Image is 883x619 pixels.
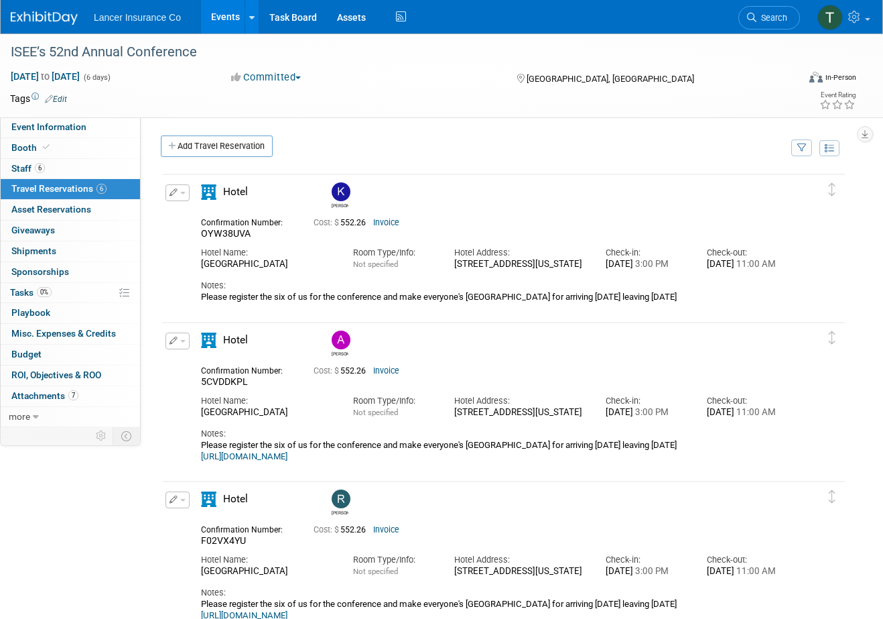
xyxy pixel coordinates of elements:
span: Cost: $ [314,525,340,534]
span: 11:00 AM [734,259,776,269]
img: Andy Miller [332,331,350,349]
i: Click and drag to move item [829,331,835,345]
a: Event Information [1,117,140,137]
a: Add Travel Reservation [161,135,273,157]
td: Toggle Event Tabs [113,427,141,445]
img: ExhibitDay [11,11,78,25]
div: Notes: [201,280,789,292]
div: [DATE] [606,566,687,577]
div: Check-out: [707,395,788,407]
a: Search [738,6,800,30]
i: Click and drag to move item [829,183,835,196]
span: Lancer Insurance Co [94,12,181,23]
i: Hotel [201,184,216,200]
a: Playbook [1,303,140,323]
div: [DATE] [606,259,687,270]
span: Shipments [11,245,56,256]
div: Please register the six of us for the conference and make everyone's [GEOGRAPHIC_DATA] for arrivi... [201,292,789,302]
span: more [9,411,30,422]
div: [DATE] [707,259,788,270]
div: Please register the six of us for the conference and make everyone's [GEOGRAPHIC_DATA] for arrivi... [201,440,789,462]
span: Travel Reservations [11,183,107,194]
div: Event Rating [819,92,856,99]
td: Tags [10,92,67,105]
div: ISEE’s 52nd Annual Conference [6,40,784,64]
i: Hotel [201,333,216,348]
a: ROI, Objectives & ROO [1,365,140,386]
div: Hotel Address: [454,247,586,259]
div: Kim Castle [332,201,348,209]
div: Andy Miller [332,349,348,357]
span: 6 [35,163,45,173]
span: Cost: $ [314,218,340,227]
div: [GEOGRAPHIC_DATA] [201,407,333,418]
span: Staff [11,163,45,174]
div: [DATE] [606,407,687,418]
div: In-Person [825,72,856,82]
a: Tasks0% [1,283,140,303]
span: Tasks [10,287,52,298]
a: Shipments [1,241,140,262]
span: 3:00 PM [633,259,669,269]
a: Attachments7 [1,386,140,406]
span: OYW38UVA [201,228,251,239]
span: Hotel [223,334,248,346]
div: Notes: [201,428,789,440]
span: 552.26 [314,218,371,227]
span: to [39,71,52,82]
img: Kim Castle [332,182,350,201]
span: Not specified [353,408,398,417]
div: Check-out: [707,247,788,259]
div: [DATE] [707,407,788,418]
div: [GEOGRAPHIC_DATA] [201,259,333,270]
a: Edit [45,95,67,104]
div: Hotel Address: [454,554,586,566]
button: Committed [226,70,306,85]
div: Kim Castle [328,182,352,209]
div: Andy Miller [328,331,352,357]
span: Misc. Expenses & Credits [11,328,116,339]
i: Click and drag to move item [829,490,835,504]
div: [DATE] [707,566,788,577]
div: Confirmation Number: [201,521,293,535]
span: 3:00 PM [633,566,669,576]
a: Sponsorships [1,262,140,282]
span: 3:00 PM [633,407,669,417]
div: Notes: [201,587,789,599]
a: Asset Reservations [1,200,140,220]
span: [GEOGRAPHIC_DATA], [GEOGRAPHIC_DATA] [527,74,694,84]
img: Ralph Burnham [332,490,350,508]
div: Ralph Burnham [332,508,348,516]
span: Cost: $ [314,366,340,376]
span: 11:00 AM [734,566,776,576]
span: Not specified [353,567,398,576]
span: 552.26 [314,525,371,534]
div: Event Format [732,70,857,90]
span: (6 days) [82,73,111,82]
div: Check-out: [707,554,788,566]
img: Terrence Forrest [817,5,843,30]
span: Hotel [223,186,248,198]
span: Event Information [11,121,86,132]
a: Travel Reservations6 [1,179,140,199]
div: Room Type/Info: [353,554,434,566]
span: Giveaways [11,225,55,235]
span: Sponsorships [11,266,69,277]
span: Playbook [11,307,50,318]
div: Check-in: [606,247,687,259]
span: 6 [96,184,107,194]
a: Misc. Expenses & Credits [1,324,140,344]
span: 7 [68,390,78,400]
img: Format-Inperson.png [809,72,823,82]
span: Not specified [353,260,398,269]
span: Hotel [223,493,248,505]
a: Invoice [373,525,399,534]
span: 0% [37,287,52,297]
div: Confirmation Number: [201,214,293,228]
div: Check-in: [606,554,687,566]
div: Check-in: [606,395,687,407]
div: Hotel Name: [201,395,333,407]
span: [DATE] [DATE] [10,70,80,82]
div: [STREET_ADDRESS][US_STATE] [454,407,586,418]
span: Asset Reservations [11,204,91,215]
